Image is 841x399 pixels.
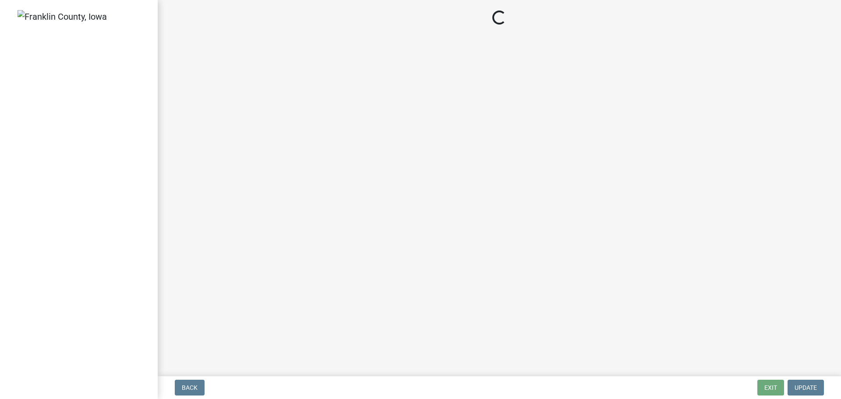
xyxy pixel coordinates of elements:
[795,384,817,391] span: Update
[757,380,784,395] button: Exit
[175,380,205,395] button: Back
[788,380,824,395] button: Update
[18,10,107,23] img: Franklin County, Iowa
[182,384,198,391] span: Back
